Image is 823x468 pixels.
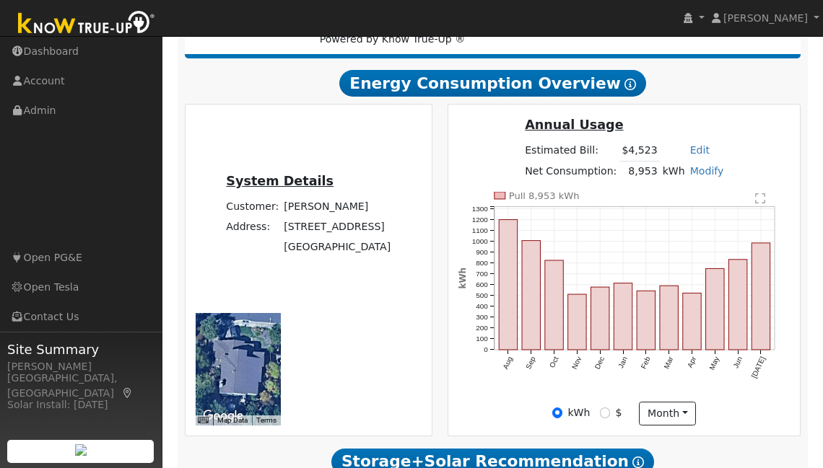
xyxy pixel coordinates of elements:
img: Google [199,407,247,425]
i: Show Help [632,456,644,468]
input: kWh [552,407,562,418]
span: Energy Consumption Overview [339,70,646,97]
td: Customer: [224,196,282,216]
text: Jan [617,356,630,369]
rect: onclick="" [522,241,541,350]
text: kWh [458,268,468,289]
a: Terms [256,416,276,424]
text: 1100 [472,226,489,234]
img: retrieve [75,444,87,456]
text: 800 [476,259,488,267]
rect: onclick="" [614,283,633,350]
i: Show Help [624,79,636,90]
u: Annual Usage [525,118,623,132]
text: Pull 8,953 kWh [509,190,580,201]
rect: onclick="" [684,293,702,350]
rect: onclick="" [637,291,656,350]
text: Dec [593,356,606,371]
text: 600 [476,281,488,288]
rect: onclick="" [568,294,587,350]
rect: onclick="" [500,219,518,350]
text: Sep [525,356,538,371]
rect: onclick="" [707,268,726,350]
rect: onclick="" [545,260,564,350]
button: Keyboard shortcuts [198,415,208,425]
div: [PERSON_NAME] [7,359,154,374]
label: kWh [567,405,590,420]
button: Map Data [217,415,248,425]
text: Mar [663,356,676,371]
text: May [708,356,721,371]
text: 300 [476,313,488,321]
text: Jun [732,356,744,369]
rect: onclick="" [591,287,610,350]
a: Open this area in Google Maps (opens a new window) [199,407,247,425]
a: Modify [690,165,724,177]
text: Oct [549,356,561,369]
label: $ [616,405,622,420]
text: 0 [484,345,489,353]
rect: onclick="" [730,260,749,350]
u: System Details [226,174,334,188]
td: Estimated Bill: [523,140,619,161]
td: $4,523 [619,140,660,161]
div: Solar Install: [DATE] [7,397,154,412]
text: Aug [502,356,514,371]
text: Nov [570,356,583,371]
td: [STREET_ADDRESS] [282,216,393,237]
text: 400 [476,302,488,310]
text: 200 [476,324,488,332]
td: 8,953 [619,161,660,182]
a: Edit [690,144,710,156]
span: [PERSON_NAME] [723,12,808,24]
rect: onclick="" [661,286,679,350]
td: Address: [224,216,282,237]
text: 1000 [472,237,489,245]
img: Know True-Up [11,8,162,40]
text:  [756,193,766,204]
td: Net Consumption: [523,161,619,182]
text: Feb [640,356,652,371]
div: [GEOGRAPHIC_DATA], [GEOGRAPHIC_DATA] [7,371,154,401]
text: [DATE] [751,356,767,379]
td: [PERSON_NAME] [282,196,393,216]
text: 900 [476,248,488,256]
text: Apr [687,356,699,369]
td: kWh [660,161,687,182]
rect: onclick="" [752,243,771,350]
button: month [639,402,696,426]
a: Map [121,387,134,399]
text: 1200 [472,216,489,224]
span: Site Summary [7,340,154,359]
text: 100 [476,335,488,343]
text: 500 [476,291,488,299]
input: $ [600,407,610,418]
text: 700 [476,270,488,278]
text: 1300 [472,204,489,212]
td: [GEOGRAPHIC_DATA] [282,237,393,257]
